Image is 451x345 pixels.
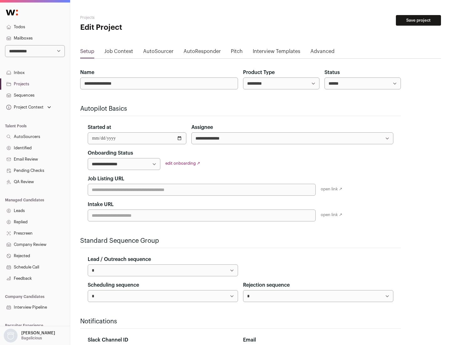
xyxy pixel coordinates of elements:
[80,317,401,326] h2: Notifications
[104,48,133,58] a: Job Context
[191,124,213,131] label: Assignee
[88,149,133,157] label: Onboarding Status
[5,103,52,112] button: Open dropdown
[324,69,340,76] label: Status
[88,281,139,289] label: Scheduling sequence
[243,69,275,76] label: Product Type
[253,48,300,58] a: Interview Templates
[80,104,401,113] h2: Autopilot Basics
[88,256,151,263] label: Lead / Outreach sequence
[80,236,401,245] h2: Standard Sequence Group
[310,48,334,58] a: Advanced
[243,336,393,344] div: Email
[184,48,221,58] a: AutoResponder
[88,201,114,208] label: Intake URL
[5,105,44,110] div: Project Context
[165,161,200,165] a: edit onboarding ↗
[231,48,243,58] a: Pitch
[80,23,200,33] h1: Edit Project
[21,331,55,336] p: [PERSON_NAME]
[80,69,94,76] label: Name
[3,329,56,342] button: Open dropdown
[88,124,111,131] label: Started at
[21,336,42,341] p: Bagelicious
[88,175,124,183] label: Job Listing URL
[80,48,94,58] a: Setup
[4,329,18,342] img: nopic.png
[3,6,21,19] img: Wellfound
[396,15,441,26] button: Save project
[80,15,200,20] h2: Projects
[88,336,128,344] label: Slack Channel ID
[143,48,174,58] a: AutoSourcer
[243,281,290,289] label: Rejection sequence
